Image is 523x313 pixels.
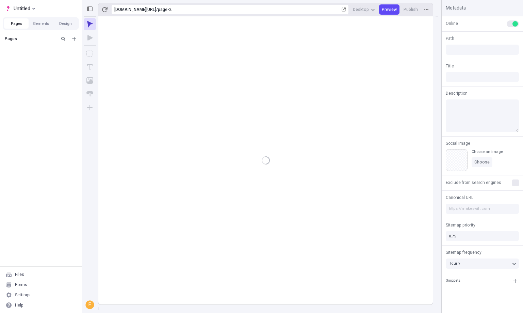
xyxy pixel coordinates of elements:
span: Hourly [448,261,460,266]
span: Exclude from search engines [446,179,501,186]
span: Title [446,63,454,69]
span: Sitemap priority [446,222,475,228]
span: Publish [404,7,418,12]
span: Path [446,35,454,42]
div: [URL][DOMAIN_NAME] [114,7,156,12]
div: Files [15,272,24,277]
button: Hourly [446,259,519,269]
button: Elements [29,18,53,29]
input: https://makeswift.com [446,204,519,214]
button: Select site [3,3,38,14]
button: Text [84,61,96,73]
div: Pages [5,36,56,42]
span: Untitled [14,4,30,13]
button: Publish [401,4,421,15]
button: Design [53,18,78,29]
div: Forms [15,282,27,287]
div: Help [15,302,23,308]
div: Choose an image [472,149,503,154]
div: F [86,301,94,308]
button: Button [84,88,96,100]
div: / [156,7,158,12]
span: Description [446,90,468,96]
span: Preview [382,7,397,12]
span: Social Image [446,140,470,146]
button: Pages [4,18,29,29]
span: Desktop [353,7,369,12]
div: page-2 [158,7,340,12]
button: Image [84,74,96,87]
button: Add new [70,35,78,43]
button: Choose [472,157,492,167]
span: Canonical URL [446,194,473,201]
span: Sitemap frequency [446,249,481,255]
button: Box [84,47,96,59]
div: Snippets [446,278,460,284]
button: Desktop [350,4,378,15]
div: Settings [15,292,31,298]
span: Choose [474,159,490,165]
button: Preview [379,4,399,15]
span: Online [446,20,458,27]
